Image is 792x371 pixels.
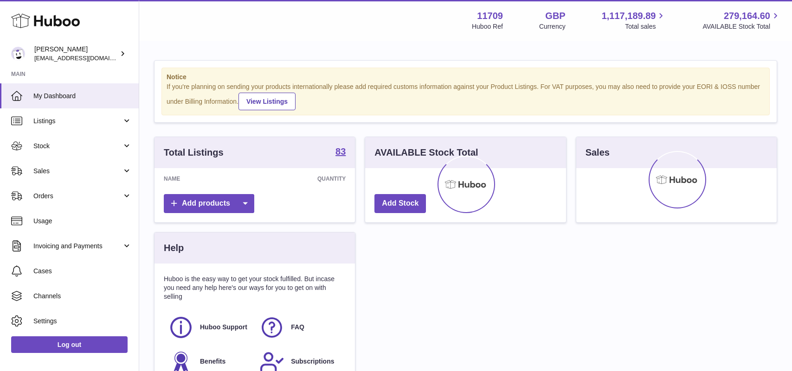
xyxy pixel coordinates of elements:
[374,146,478,159] h3: AVAILABLE Stock Total
[164,194,254,213] a: Add products
[33,217,132,226] span: Usage
[291,323,304,332] span: FAQ
[164,146,224,159] h3: Total Listings
[724,10,770,22] span: 279,164.60
[374,194,426,213] a: Add Stock
[602,10,656,22] span: 1,117,189.89
[240,168,355,189] th: Quantity
[168,315,250,340] a: Huboo Support
[586,146,610,159] h3: Sales
[335,147,346,156] strong: 83
[33,317,132,326] span: Settings
[625,22,666,31] span: Total sales
[33,142,122,151] span: Stock
[33,242,122,251] span: Invoicing and Payments
[33,192,122,201] span: Orders
[164,242,184,254] h3: Help
[11,336,128,353] a: Log out
[702,22,781,31] span: AVAILABLE Stock Total
[702,10,781,31] a: 279,164.60 AVAILABLE Stock Total
[291,357,334,366] span: Subscriptions
[11,47,25,61] img: admin@talkingpointcards.com
[33,167,122,176] span: Sales
[34,54,136,62] span: [EMAIL_ADDRESS][DOMAIN_NAME]
[155,168,240,189] th: Name
[545,10,565,22] strong: GBP
[477,10,503,22] strong: 11709
[33,117,122,126] span: Listings
[34,45,118,63] div: [PERSON_NAME]
[33,92,132,101] span: My Dashboard
[167,73,765,82] strong: Notice
[539,22,566,31] div: Currency
[602,10,667,31] a: 1,117,189.89 Total sales
[33,292,132,301] span: Channels
[472,22,503,31] div: Huboo Ref
[259,315,341,340] a: FAQ
[167,82,765,110] div: If you're planning on sending your products internationally please add required customs informati...
[238,93,296,110] a: View Listings
[33,267,132,276] span: Cases
[164,275,346,301] p: Huboo is the easy way to get your stock fulfilled. But incase you need any help here's our ways f...
[200,357,225,366] span: Benefits
[200,323,247,332] span: Huboo Support
[335,147,346,158] a: 83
